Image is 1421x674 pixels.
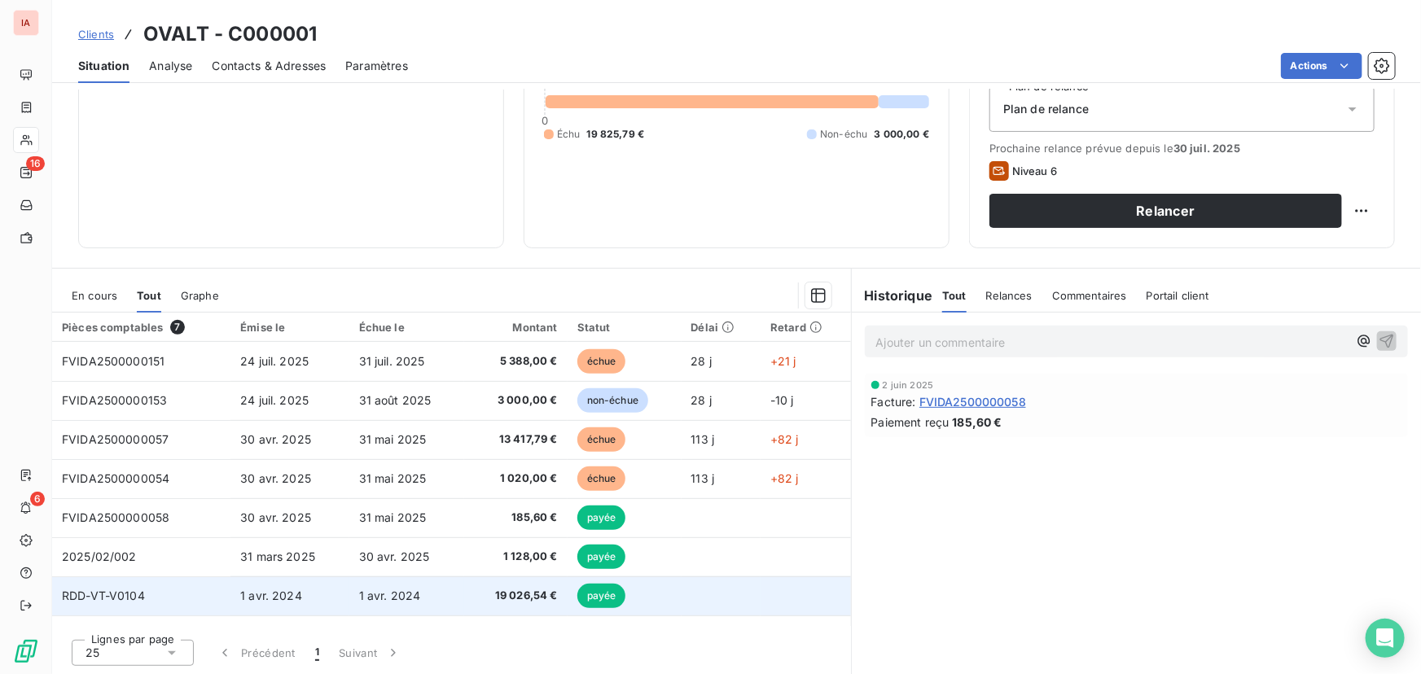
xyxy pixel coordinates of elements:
div: Montant [474,321,557,334]
span: +21 j [770,354,796,368]
a: Clients [78,26,114,42]
div: IA [13,10,39,36]
span: RDD-VT-V0104 [62,589,145,602]
span: +82 j [770,471,799,485]
span: 3 000,00 € [474,392,557,409]
span: FVIDA2500000151 [62,354,164,368]
span: 25 [86,645,99,661]
span: 2025/02/002 [62,549,137,563]
span: 113 j [691,432,715,446]
button: Actions [1281,53,1362,79]
span: FVIDA2500000054 [62,471,169,485]
span: 185,60 € [474,510,557,526]
span: Contacts & Adresses [212,58,326,74]
span: Prochaine relance prévue depuis le [989,142,1375,155]
h6: Historique [852,286,933,305]
span: 1 avr. 2024 [240,589,302,602]
span: +82 j [770,432,799,446]
span: 31 mai 2025 [359,471,427,485]
span: En cours [72,289,117,302]
span: échue [577,427,626,452]
span: payée [577,584,626,608]
span: -10 j [770,393,794,407]
span: Niveau 6 [1012,164,1057,177]
span: 24 juil. 2025 [240,393,309,407]
span: 2 juin 2025 [883,380,934,390]
span: 19 825,79 € [587,127,645,142]
span: Paramètres [345,58,408,74]
span: 7 [170,320,185,335]
span: 1 128,00 € [474,549,557,565]
span: 6 [30,492,45,506]
button: 1 [305,636,329,670]
span: 5 388,00 € [474,353,557,370]
button: Suivant [329,636,411,670]
span: 24 juil. 2025 [240,354,309,368]
span: Tout [137,289,161,302]
span: Clients [78,28,114,41]
span: Relances [986,289,1033,302]
img: Logo LeanPay [13,638,39,664]
span: Analyse [149,58,192,74]
span: Plan de relance [1003,101,1089,117]
div: Émise le [240,321,339,334]
span: FVIDA2500000058 [62,510,169,524]
button: Relancer [989,194,1342,228]
span: Situation [78,58,129,74]
span: Échu [557,127,581,142]
span: 31 mai 2025 [359,432,427,446]
div: Pièces comptables [62,320,221,335]
span: 0 [542,114,548,127]
div: Échue le [359,321,455,334]
span: échue [577,349,626,374]
span: 30 juil. 2025 [1173,142,1240,155]
span: non-échue [577,388,648,413]
span: 3 000,00 € [875,127,930,142]
span: 1 [315,645,319,661]
span: Graphe [181,289,219,302]
span: 28 j [691,393,713,407]
span: 31 août 2025 [359,393,432,407]
span: 30 avr. 2025 [240,432,311,446]
span: FVIDA2500000057 [62,432,169,446]
span: 1 020,00 € [474,470,557,487]
span: Non-échu [820,127,867,142]
span: payée [577,545,626,569]
span: échue [577,466,626,491]
span: 13 417,79 € [474,431,557,448]
span: 30 avr. 2025 [359,549,430,563]
span: 1 avr. 2024 [359,589,421,602]
span: Tout [942,289,967,302]
span: FVIDA2500000153 [62,393,167,407]
span: 31 mai 2025 [359,510,427,524]
span: 185,60 € [953,414,1002,431]
h3: OVALT - C000001 [143,20,317,49]
a: 16 [13,160,38,186]
div: Statut [577,321,672,334]
span: Facture : [871,393,916,410]
div: Délai [691,321,752,334]
span: FVIDA2500000058 [919,393,1026,410]
button: Précédent [207,636,305,670]
span: 30 avr. 2025 [240,510,311,524]
span: 30 avr. 2025 [240,471,311,485]
div: Open Intercom Messenger [1366,619,1405,658]
span: 16 [26,156,45,171]
span: Commentaires [1052,289,1127,302]
span: 28 j [691,354,713,368]
div: Retard [770,321,840,334]
span: Portail client [1147,289,1209,302]
span: 19 026,54 € [474,588,557,604]
span: 31 mars 2025 [240,549,315,563]
span: 113 j [691,471,715,485]
span: Paiement reçu [871,414,950,431]
span: 31 juil. 2025 [359,354,425,368]
span: payée [577,505,626,530]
